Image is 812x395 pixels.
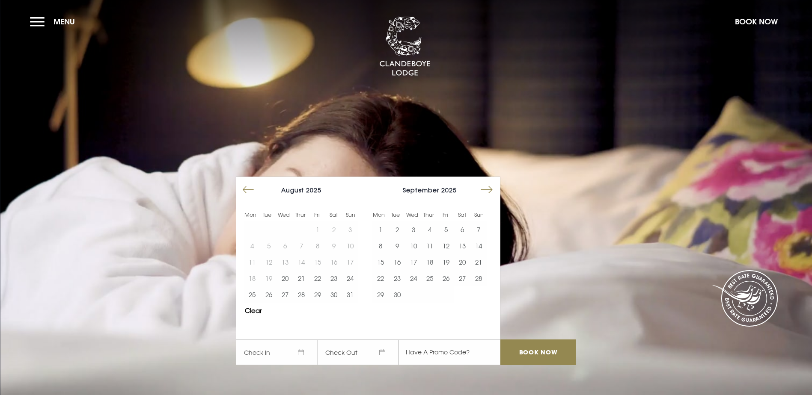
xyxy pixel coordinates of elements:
[479,182,495,198] button: Move forward to switch to the next month.
[372,221,389,238] button: 1
[405,254,422,270] td: Choose Wednesday, September 17, 2025 as your start date.
[389,254,405,270] button: 16
[372,254,389,270] td: Choose Monday, September 15, 2025 as your start date.
[438,254,454,270] td: Choose Friday, September 19, 2025 as your start date.
[281,186,304,194] span: August
[309,270,326,286] button: 22
[438,254,454,270] button: 19
[438,238,454,254] button: 12
[372,270,389,286] button: 22
[277,286,293,303] td: Choose Wednesday, August 27, 2025 as your start date.
[422,254,438,270] button: 18
[326,286,342,303] button: 30
[306,186,321,194] span: 2025
[470,238,487,254] td: Choose Sunday, September 14, 2025 as your start date.
[454,270,470,286] button: 27
[405,254,422,270] button: 17
[277,286,293,303] button: 27
[372,270,389,286] td: Choose Monday, September 22, 2025 as your start date.
[405,270,422,286] td: Choose Wednesday, September 24, 2025 as your start date.
[54,17,75,27] span: Menu
[326,270,342,286] button: 23
[277,270,293,286] button: 20
[405,221,422,238] button: 3
[389,238,405,254] button: 9
[470,254,487,270] td: Choose Sunday, September 21, 2025 as your start date.
[422,270,438,286] td: Choose Thursday, September 25, 2025 as your start date.
[244,286,260,303] td: Choose Monday, August 25, 2025 as your start date.
[399,339,500,365] input: Have A Promo Code?
[441,186,457,194] span: 2025
[245,307,262,314] button: Clear
[309,270,326,286] td: Choose Friday, August 22, 2025 as your start date.
[372,254,389,270] button: 15
[372,286,389,303] button: 29
[422,238,438,254] button: 11
[422,221,438,238] button: 4
[470,221,487,238] button: 7
[470,270,487,286] button: 28
[389,270,405,286] button: 23
[422,254,438,270] td: Choose Thursday, September 18, 2025 as your start date.
[405,238,422,254] td: Choose Wednesday, September 10, 2025 as your start date.
[372,221,389,238] td: Choose Monday, September 1, 2025 as your start date.
[454,254,470,270] td: Choose Saturday, September 20, 2025 as your start date.
[422,221,438,238] td: Choose Thursday, September 4, 2025 as your start date.
[293,286,309,303] td: Choose Thursday, August 28, 2025 as your start date.
[405,221,422,238] td: Choose Wednesday, September 3, 2025 as your start date.
[389,254,405,270] td: Choose Tuesday, September 16, 2025 as your start date.
[470,270,487,286] td: Choose Sunday, September 28, 2025 as your start date.
[389,286,405,303] td: Choose Tuesday, September 30, 2025 as your start date.
[470,221,487,238] td: Choose Sunday, September 7, 2025 as your start date.
[422,238,438,254] td: Choose Thursday, September 11, 2025 as your start date.
[438,270,454,286] td: Choose Friday, September 26, 2025 as your start date.
[342,286,358,303] button: 31
[293,286,309,303] button: 28
[326,270,342,286] td: Choose Saturday, August 23, 2025 as your start date.
[438,238,454,254] td: Choose Friday, September 12, 2025 as your start date.
[405,270,422,286] button: 24
[389,221,405,238] button: 2
[342,270,358,286] td: Choose Sunday, August 24, 2025 as your start date.
[293,270,309,286] td: Choose Thursday, August 21, 2025 as your start date.
[326,286,342,303] td: Choose Saturday, August 30, 2025 as your start date.
[438,221,454,238] td: Choose Friday, September 5, 2025 as your start date.
[731,12,782,31] button: Book Now
[454,270,470,286] td: Choose Saturday, September 27, 2025 as your start date.
[470,254,487,270] button: 21
[389,270,405,286] td: Choose Tuesday, September 23, 2025 as your start date.
[403,186,439,194] span: September
[240,182,256,198] button: Move backward to switch to the previous month.
[379,17,431,77] img: Clandeboye Lodge
[454,254,470,270] button: 20
[342,270,358,286] button: 24
[405,238,422,254] button: 10
[317,339,399,365] span: Check Out
[438,270,454,286] button: 26
[438,221,454,238] button: 5
[309,286,326,303] button: 29
[372,286,389,303] td: Choose Monday, September 29, 2025 as your start date.
[454,221,470,238] td: Choose Saturday, September 6, 2025 as your start date.
[454,238,470,254] td: Choose Saturday, September 13, 2025 as your start date.
[309,286,326,303] td: Choose Friday, August 29, 2025 as your start date.
[470,238,487,254] button: 14
[244,286,260,303] button: 25
[389,286,405,303] button: 30
[500,339,576,365] input: Book Now
[389,238,405,254] td: Choose Tuesday, September 9, 2025 as your start date.
[389,221,405,238] td: Choose Tuesday, September 2, 2025 as your start date.
[236,339,317,365] span: Check In
[372,238,389,254] button: 8
[293,270,309,286] button: 21
[454,238,470,254] button: 13
[422,270,438,286] button: 25
[277,270,293,286] td: Choose Wednesday, August 20, 2025 as your start date.
[372,238,389,254] td: Choose Monday, September 8, 2025 as your start date.
[260,286,277,303] td: Choose Tuesday, August 26, 2025 as your start date.
[454,221,470,238] button: 6
[260,286,277,303] button: 26
[342,286,358,303] td: Choose Sunday, August 31, 2025 as your start date.
[30,12,79,31] button: Menu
